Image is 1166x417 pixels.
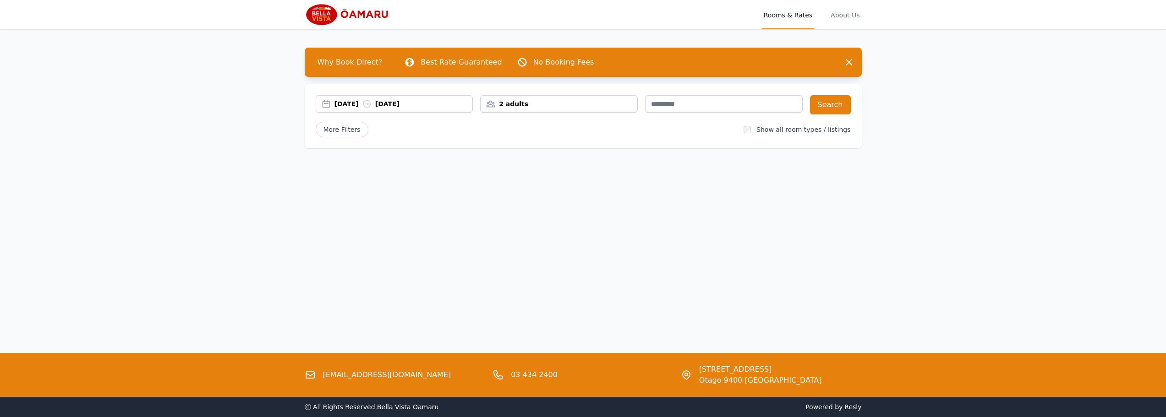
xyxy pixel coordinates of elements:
[305,4,393,26] img: Bella Vista Oamaru
[316,122,368,137] span: More Filters
[810,95,851,114] button: Search
[756,126,850,133] label: Show all room types / listings
[421,57,502,68] p: Best Rate Guaranteed
[699,375,822,386] span: Otago 9400 [GEOGRAPHIC_DATA]
[305,403,439,411] span: ⓒ All Rights Reserved. Bella Vista Oamaru
[587,402,862,412] span: Powered by
[511,369,558,380] a: 03 434 2400
[323,369,451,380] a: [EMAIL_ADDRESS][DOMAIN_NAME]
[699,364,822,375] span: [STREET_ADDRESS]
[533,57,594,68] p: No Booking Fees
[844,403,861,411] a: Resly
[310,53,390,71] span: Why Book Direct?
[481,99,637,108] div: 2 adults
[334,99,473,108] div: [DATE] [DATE]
